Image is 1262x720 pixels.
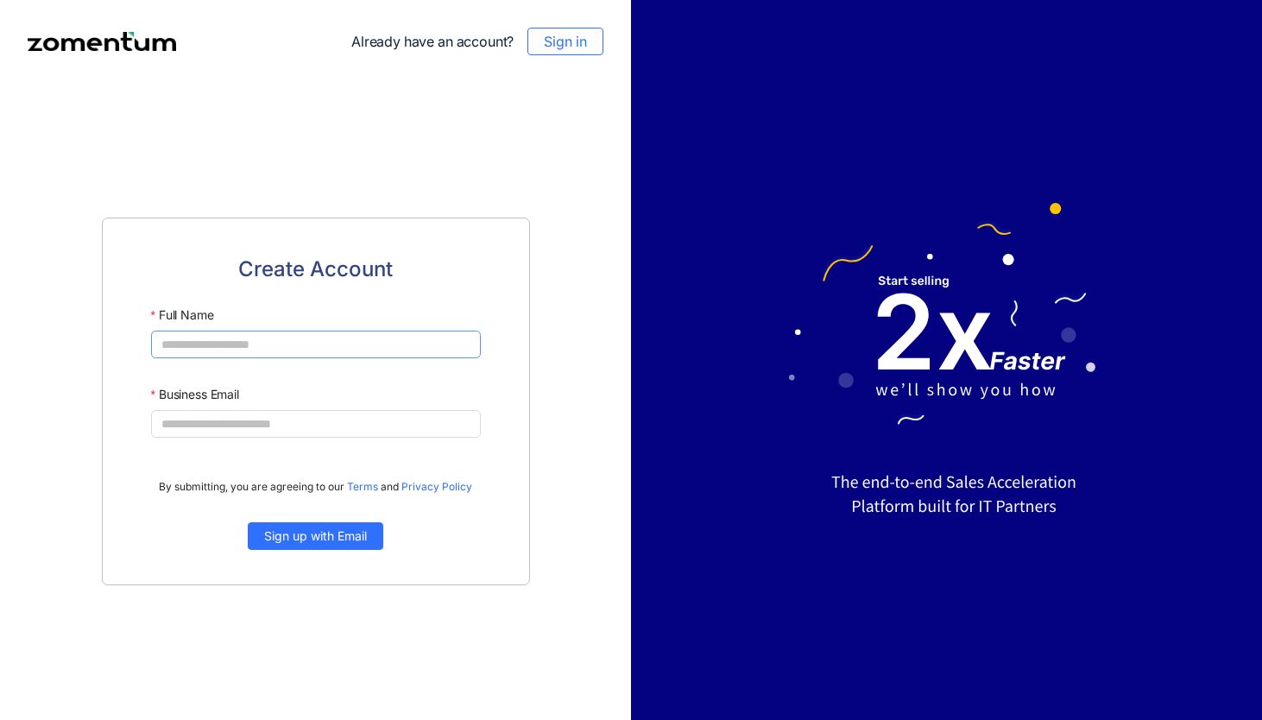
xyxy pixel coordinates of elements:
button: Sign in [527,28,603,55]
input: Full Name [151,331,481,358]
img: Zomentum logo [28,32,176,51]
span: By submitting, you are agreeing to our and [159,479,472,495]
a: Privacy Policy [401,480,472,493]
div: Already have an account? [351,28,603,55]
a: Terms [347,480,378,493]
label: Business Email [151,379,239,410]
span: Sign up with Email [264,527,367,546]
input: Business Email [151,410,481,438]
button: Sign up with Email [248,522,383,550]
label: Full Name [151,300,214,331]
span: Create Account [238,253,393,286]
span: Sign in [544,31,587,52]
